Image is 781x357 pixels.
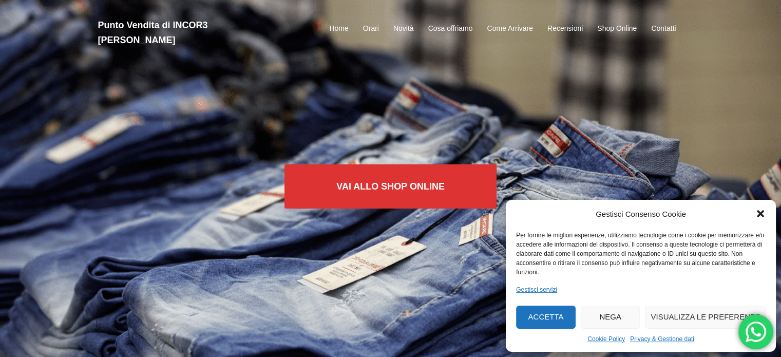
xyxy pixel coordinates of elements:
a: Home [329,23,348,35]
button: Visualizza le preferenze [645,306,766,329]
a: Vai allo SHOP ONLINE [284,164,497,209]
a: Novità [393,23,414,35]
a: Cosa offriamo [428,23,473,35]
a: Orari [363,23,379,35]
div: Per fornire le migliori esperienze, utilizziamo tecnologie come i cookie per memorizzare e/o acce... [516,231,765,277]
h2: Punto Vendita di INCOR3 [PERSON_NAME] [98,18,283,48]
div: Chiudi la finestra di dialogo [755,209,766,219]
a: Cookie Policy [587,334,625,344]
div: Gestisci Consenso Cookie [596,208,686,221]
a: Contatti [651,23,676,35]
button: Accetta [516,306,576,329]
a: Come Arrivare [487,23,532,35]
button: Nega [581,306,640,329]
div: 'Hai [738,314,773,349]
a: Gestisci servizi [516,285,557,295]
a: Privacy & Gestione dati [630,334,694,344]
a: Recensioni [547,23,583,35]
a: Shop Online [597,23,637,35]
